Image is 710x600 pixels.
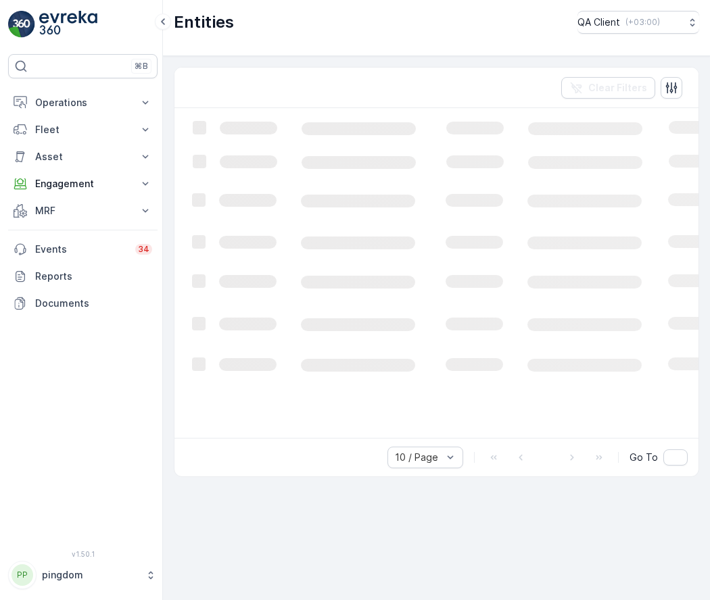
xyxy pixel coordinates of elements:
img: logo [8,11,35,38]
p: pingdom [42,568,139,582]
p: ( +03:00 ) [625,17,660,28]
button: Engagement [8,170,158,197]
p: Documents [35,297,152,310]
button: PPpingdom [8,561,158,589]
button: Asset [8,143,158,170]
p: Clear Filters [588,81,647,95]
p: QA Client [577,16,620,29]
p: Asset [35,150,131,164]
button: QA Client(+03:00) [577,11,699,34]
p: Reports [35,270,152,283]
p: Events [35,243,127,256]
button: Fleet [8,116,158,143]
a: Reports [8,263,158,290]
button: Operations [8,89,158,116]
p: 34 [138,244,149,255]
p: Operations [35,96,131,109]
span: v 1.50.1 [8,550,158,558]
a: Events34 [8,236,158,263]
p: Entities [174,11,234,33]
img: logo_light-DOdMpM7g.png [39,11,97,38]
span: Go To [630,451,658,464]
button: Clear Filters [561,77,655,99]
p: ⌘B [135,61,148,72]
p: MRF [35,204,131,218]
div: PP [11,564,33,586]
p: Engagement [35,177,131,191]
a: Documents [8,290,158,317]
p: Fleet [35,123,131,136]
button: MRF [8,197,158,224]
